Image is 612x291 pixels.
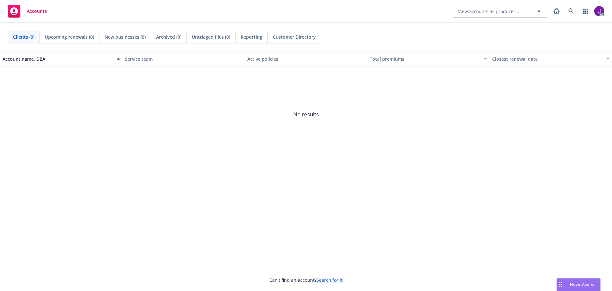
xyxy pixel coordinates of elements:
a: Search for it [317,277,343,283]
span: Archived (0) [156,34,181,40]
button: Total premiums [367,51,490,66]
span: Nova Assist [570,282,595,287]
button: Active policies [245,51,367,66]
div: Total premiums [370,56,480,62]
div: Active policies [247,56,365,62]
div: Closest renewal date [492,56,602,62]
a: Search [565,5,578,18]
div: Service team [125,56,242,62]
span: Upcoming renewals (0) [45,34,94,40]
span: Can't find an account? [269,277,343,283]
a: Report a Bug [550,5,563,18]
span: Clients (0) [13,34,34,40]
a: Accounts [5,2,49,20]
span: Untriaged files (0) [192,34,230,40]
span: Reporting [241,34,262,40]
a: Switch app [579,5,592,18]
span: Customer Directory [273,34,316,40]
button: Service team [122,51,245,66]
button: Closest renewal date [490,51,612,66]
div: Account name, DBA [3,56,113,62]
span: View accounts as producer... [458,8,519,15]
span: New businesses (0) [105,34,146,40]
button: View accounts as producer... [453,5,548,18]
span: Accounts [27,9,47,14]
div: Drag to move [557,279,565,291]
img: photo [594,6,604,16]
button: Nova Assist [557,278,601,291]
